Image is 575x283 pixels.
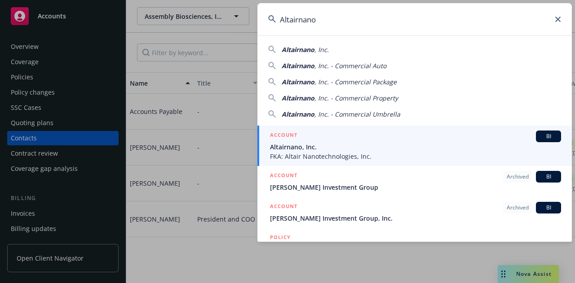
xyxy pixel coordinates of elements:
span: Altairnano [282,78,314,86]
h5: POLICY [270,233,291,242]
a: POLICY [257,228,572,266]
span: BI [540,173,557,181]
a: ACCOUNTArchivedBI[PERSON_NAME] Investment Group, Inc. [257,197,572,228]
span: [PERSON_NAME] Investment Group, Inc. [270,213,561,223]
span: [PERSON_NAME] Investment Group [270,183,561,192]
a: ACCOUNTBIAltairnano, Inc.FKA: Altair Nanotechnologies, Inc. [257,126,572,166]
h5: ACCOUNT [270,131,297,141]
span: BI [540,132,557,140]
input: Search... [257,3,572,35]
span: , Inc. - Commercial Umbrella [314,110,400,118]
span: Altairnano [282,45,314,54]
span: FKA: Altair Nanotechnologies, Inc. [270,152,561,161]
span: Altairnano [282,110,314,118]
h5: ACCOUNT [270,202,297,213]
span: , Inc. [314,45,329,54]
span: Altairnano [282,61,314,70]
a: ACCOUNTArchivedBI[PERSON_NAME] Investment Group [257,166,572,197]
span: BI [540,204,557,212]
span: Altairnano [282,94,314,102]
span: , Inc. - Commercial Property [314,94,398,102]
span: , Inc. - Commercial Auto [314,61,386,70]
span: Altairnano, Inc. [270,142,561,152]
h5: ACCOUNT [270,171,297,182]
span: , Inc. - Commercial Package [314,78,397,86]
span: Archived [507,173,529,181]
span: Archived [507,204,529,212]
